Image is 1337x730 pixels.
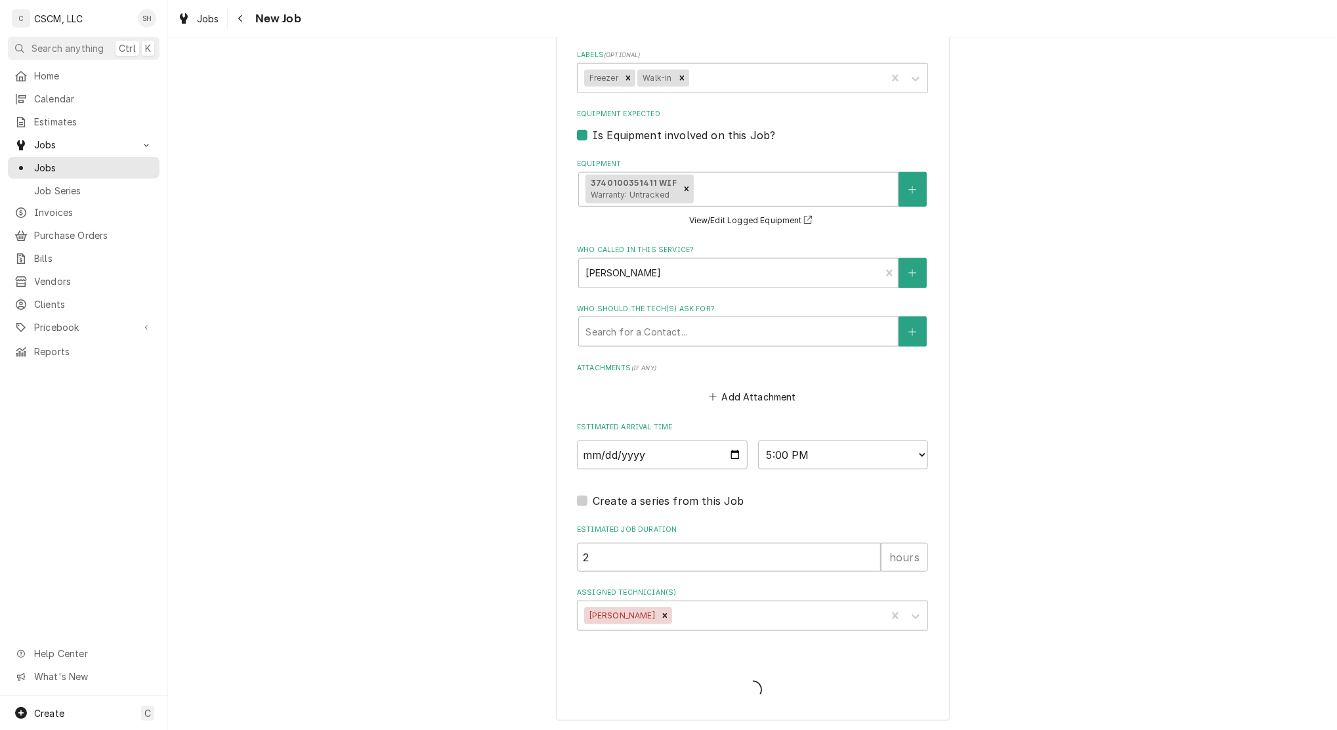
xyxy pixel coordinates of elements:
div: Remove [object Object] [679,175,694,204]
a: Invoices [8,202,159,223]
div: Serra Heyen's Avatar [138,9,156,28]
span: Invoices [34,205,153,219]
a: Jobs [172,8,224,30]
a: Vendors [8,270,159,292]
input: Date [577,440,748,469]
span: ( if any ) [631,364,656,372]
label: Who called in this service? [577,245,928,255]
div: Equipment Expected [577,109,928,142]
a: Jobs [8,157,159,179]
div: Labels [577,50,928,93]
div: [PERSON_NAME] [584,607,658,624]
button: Search anythingCtrlK [8,37,159,60]
a: Estimates [8,111,159,133]
div: Remove Freezer [621,70,635,87]
button: Navigate back [230,8,251,29]
span: Estimates [34,115,153,129]
a: Bills [8,247,159,269]
div: Walk-in [637,70,674,87]
span: Purchase Orders [34,228,153,242]
span: Jobs [34,161,153,175]
label: Estimated Job Duration [577,525,928,535]
label: Estimated Arrival Time [577,422,928,433]
div: Remove Walk-in [675,70,689,87]
button: Create New Contact [899,258,926,288]
div: Assigned Technician(s) [577,588,928,630]
span: Calendar [34,92,153,106]
div: Freezer [584,70,621,87]
label: Create a series from this Job [593,493,744,509]
span: Loading... [577,677,928,704]
span: Search anything [32,41,104,55]
a: Calendar [8,88,159,110]
div: Estimated Arrival Time [577,422,928,469]
svg: Create New Equipment [908,185,916,194]
span: C [144,706,151,720]
a: Go to Pricebook [8,316,159,338]
label: Equipment Expected [577,109,928,119]
label: Is Equipment involved on this Job? [593,127,775,143]
div: Who called in this service? [577,245,928,288]
a: Go to Help Center [8,643,159,664]
span: Job Series [34,184,153,198]
label: Labels [577,50,928,60]
span: Jobs [34,138,133,152]
svg: Create New Contact [908,328,916,337]
button: Create New Equipment [899,172,926,207]
span: What's New [34,670,152,683]
div: Who should the tech(s) ask for? [577,304,928,347]
div: Attachments [577,363,928,406]
label: Who should the tech(s) ask for? [577,304,928,314]
strong: 3740100351411 WIF [591,178,677,188]
a: Job Series [8,180,159,202]
span: ( optional ) [604,51,641,58]
a: Go to Jobs [8,134,159,156]
div: CSCM, LLC [34,12,83,26]
label: Assigned Technician(s) [577,588,928,598]
div: Estimated Job Duration [577,525,928,571]
a: Reports [8,341,159,362]
svg: Create New Contact [908,268,916,278]
button: View/Edit Logged Equipment [687,213,818,229]
span: Home [34,69,153,83]
a: Purchase Orders [8,225,159,246]
span: Help Center [34,647,152,660]
div: Equipment [577,159,928,228]
span: Vendors [34,274,153,288]
div: SH [138,9,156,28]
span: Warranty: Untracked [591,190,669,200]
span: Jobs [197,12,219,26]
span: Ctrl [119,41,136,55]
label: Attachments [577,363,928,374]
span: Clients [34,297,153,311]
span: K [145,41,151,55]
a: Go to What's New [8,666,159,687]
div: Remove Izaia Bain [658,607,672,624]
label: Equipment [577,159,928,169]
button: Add Attachment [707,388,799,406]
button: Create New Contact [899,316,926,347]
select: Time Select [758,440,929,469]
div: C [12,9,30,28]
span: Reports [34,345,153,358]
span: New Job [251,10,301,28]
a: Home [8,65,159,87]
span: Create [34,708,64,719]
a: Clients [8,293,159,315]
div: hours [881,543,928,572]
span: Pricebook [34,320,133,334]
span: Bills [34,251,153,265]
